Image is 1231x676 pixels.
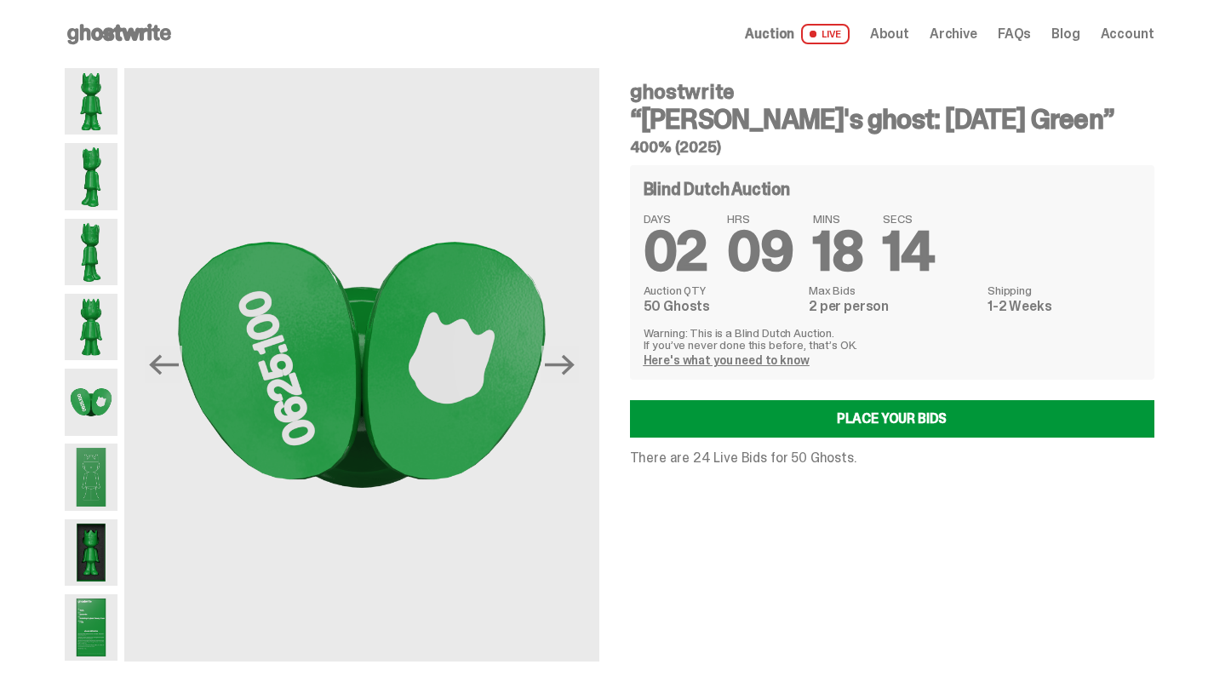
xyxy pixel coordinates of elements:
[883,213,935,225] span: SECS
[124,68,598,662] img: Schrodinger_Green_Hero_7.png
[813,213,862,225] span: MINS
[65,143,118,209] img: Schrodinger_Green_Hero_2.png
[65,519,118,586] img: Schrodinger_Green_Hero_13.png
[644,213,707,225] span: DAYS
[801,24,850,44] span: LIVE
[809,284,977,296] dt: Max Bids
[630,451,1154,465] p: There are 24 Live Bids for 50 Ghosts.
[541,346,579,383] button: Next
[644,284,799,296] dt: Auction QTY
[745,27,794,41] span: Auction
[145,346,182,383] button: Previous
[930,27,977,41] a: Archive
[745,24,849,44] a: Auction LIVE
[630,140,1154,155] h5: 400% (2025)
[727,213,793,225] span: HRS
[630,400,1154,438] a: Place your Bids
[65,294,118,360] img: Schrodinger_Green_Hero_6.png
[630,106,1154,133] h3: “[PERSON_NAME]'s ghost: [DATE] Green”
[988,300,1140,313] dd: 1-2 Weeks
[65,68,118,135] img: Schrodinger_Green_Hero_1.png
[727,216,793,287] span: 09
[644,352,810,368] a: Here's what you need to know
[644,216,707,287] span: 02
[644,327,1141,351] p: Warning: This is a Blind Dutch Auction. If you’ve never done this before, that’s OK.
[1051,27,1079,41] a: Blog
[65,444,118,510] img: Schrodinger_Green_Hero_9.png
[65,369,118,435] img: Schrodinger_Green_Hero_7.png
[644,300,799,313] dd: 50 Ghosts
[1101,27,1154,41] a: Account
[644,180,790,198] h4: Blind Dutch Auction
[988,284,1140,296] dt: Shipping
[870,27,909,41] a: About
[65,219,118,285] img: Schrodinger_Green_Hero_3.png
[630,82,1154,102] h4: ghostwrite
[998,27,1031,41] a: FAQs
[65,594,118,661] img: Schrodinger_Green_Hero_12.png
[883,216,935,287] span: 14
[813,216,862,287] span: 18
[809,300,977,313] dd: 2 per person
